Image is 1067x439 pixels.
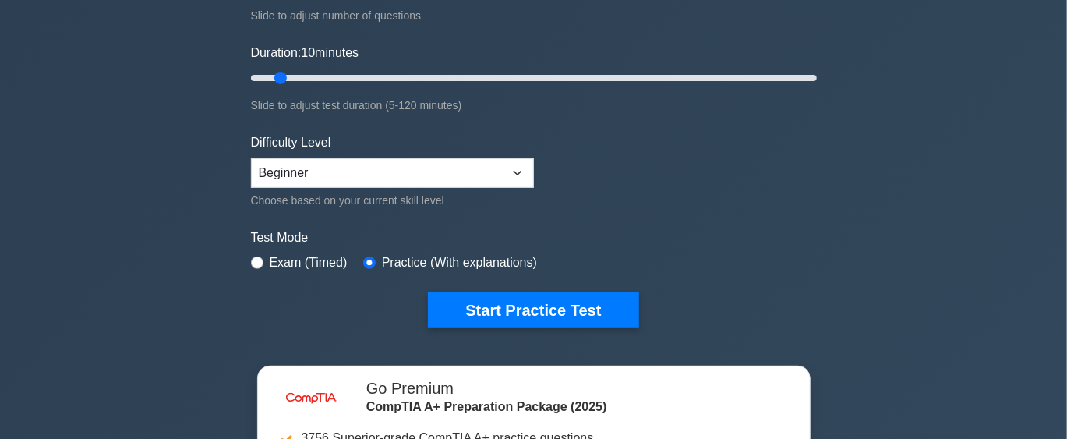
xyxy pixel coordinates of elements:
div: Choose based on your current skill level [251,191,534,210]
label: Difficulty Level [251,133,331,152]
label: Practice (With explanations) [382,253,537,272]
div: Slide to adjust number of questions [251,6,817,25]
label: Duration: minutes [251,44,359,62]
div: Slide to adjust test duration (5-120 minutes) [251,96,817,115]
label: Test Mode [251,228,817,247]
button: Start Practice Test [428,292,638,328]
span: 10 [301,46,315,59]
label: Exam (Timed) [270,253,348,272]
